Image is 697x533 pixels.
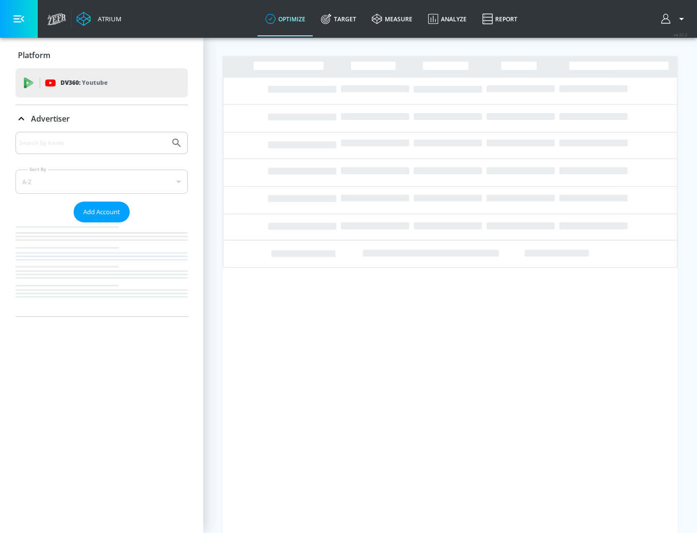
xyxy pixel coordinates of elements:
div: Atrium [94,15,121,23]
button: Add Account [74,202,130,222]
p: Youtube [82,78,107,88]
a: measure [364,1,420,36]
a: optimize [258,1,313,36]
div: Advertiser [15,132,188,316]
a: Target [313,1,364,36]
p: Advertiser [31,113,70,124]
span: v 4.22.2 [674,32,687,37]
a: Atrium [76,12,121,26]
a: Report [474,1,525,36]
p: DV360: [61,78,107,88]
p: Platform [18,50,50,61]
div: Platform [15,42,188,69]
div: DV360: Youtube [15,68,188,97]
nav: list of Advertiser [15,222,188,316]
div: A-Z [15,170,188,194]
span: Add Account [83,206,120,218]
div: Advertiser [15,105,188,132]
a: Analyze [420,1,474,36]
input: Search by name [19,137,166,149]
label: Sort By [28,166,48,172]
